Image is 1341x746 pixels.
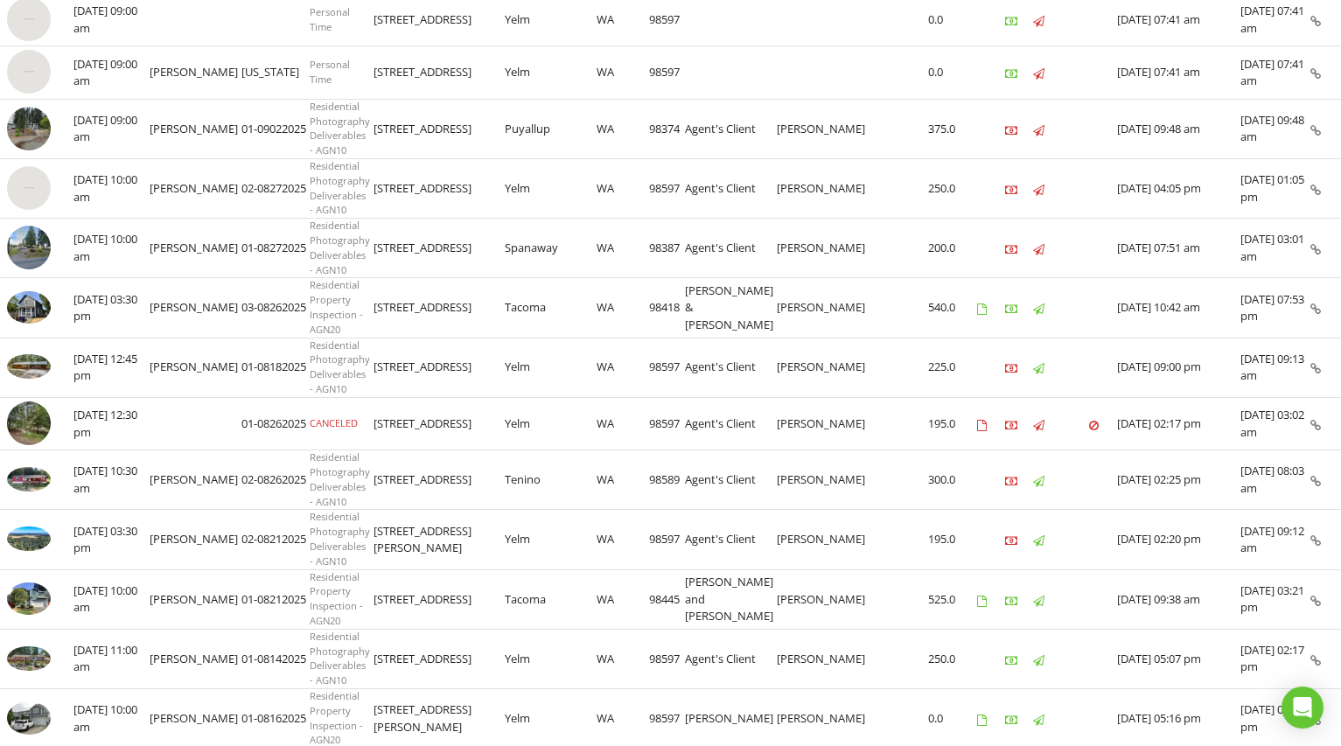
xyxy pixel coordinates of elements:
[1240,219,1310,278] td: [DATE] 03:01 am
[1240,510,1310,569] td: [DATE] 09:12 am
[73,338,150,397] td: [DATE] 12:45 pm
[928,278,977,338] td: 540.0
[505,510,597,569] td: Yelm
[505,46,597,100] td: Yelm
[777,338,869,397] td: [PERSON_NAME]
[649,510,685,569] td: 98597
[649,569,685,629] td: 98445
[597,219,649,278] td: WA
[597,569,649,629] td: WA
[1240,46,1310,100] td: [DATE] 07:41 am
[73,450,150,510] td: [DATE] 10:30 am
[150,510,241,569] td: [PERSON_NAME]
[73,397,150,450] td: [DATE] 12:30 pm
[241,278,310,338] td: 03-08262025
[73,219,150,278] td: [DATE] 10:00 am
[685,219,777,278] td: Agent's Client
[1117,99,1240,158] td: [DATE] 09:48 am
[310,689,363,746] span: Residential Property Inspection - AGN20
[649,629,685,688] td: 98597
[150,569,241,629] td: [PERSON_NAME]
[1117,569,1240,629] td: [DATE] 09:38 am
[7,226,51,269] img: streetview
[310,630,370,687] span: Residential Photography Deliverables - AGN10
[928,569,977,629] td: 525.0
[1282,687,1324,729] div: Open Intercom Messenger
[310,58,350,86] span: Personal Time
[649,338,685,397] td: 98597
[649,278,685,338] td: 98418
[1240,397,1310,450] td: [DATE] 03:02 am
[374,450,505,510] td: [STREET_ADDRESS]
[1240,159,1310,219] td: [DATE] 01:05 pm
[310,450,370,507] span: Residential Photography Deliverables - AGN10
[505,159,597,219] td: Yelm
[597,159,649,219] td: WA
[685,569,777,629] td: [PERSON_NAME] and [PERSON_NAME]
[928,46,977,100] td: 0.0
[7,354,51,379] img: 9219566%2Fcover_photos%2Fsk1UesfhSwjZLBDsyWYu%2Fsmall.jpeg
[777,159,869,219] td: [PERSON_NAME]
[505,338,597,397] td: Yelm
[310,510,370,567] span: Residential Photography Deliverables - AGN10
[777,450,869,510] td: [PERSON_NAME]
[685,159,777,219] td: Agent's Client
[150,278,241,338] td: [PERSON_NAME]
[1117,46,1240,100] td: [DATE] 07:41 am
[649,219,685,278] td: 98387
[150,159,241,219] td: [PERSON_NAME]
[928,338,977,397] td: 225.0
[310,219,370,275] span: Residential Photography Deliverables - AGN10
[777,278,869,338] td: [PERSON_NAME]
[505,629,597,688] td: Yelm
[505,397,597,450] td: Yelm
[374,159,505,219] td: [STREET_ADDRESS]
[777,510,869,569] td: [PERSON_NAME]
[928,219,977,278] td: 200.0
[241,46,310,100] td: [US_STATE]
[241,99,310,158] td: 01-09022025
[310,416,358,429] span: CANCELED
[310,570,363,627] span: Residential Property Inspection - AGN20
[928,629,977,688] td: 250.0
[1117,338,1240,397] td: [DATE] 09:00 pm
[310,100,370,157] span: Residential Photography Deliverables - AGN10
[150,629,241,688] td: [PERSON_NAME]
[1117,629,1240,688] td: [DATE] 05:07 pm
[685,450,777,510] td: Agent's Client
[649,99,685,158] td: 98374
[73,278,150,338] td: [DATE] 03:30 pm
[374,397,505,450] td: [STREET_ADDRESS]
[310,159,370,216] span: Residential Photography Deliverables - AGN10
[1117,278,1240,338] td: [DATE] 10:42 am
[685,338,777,397] td: Agent's Client
[777,397,869,450] td: [PERSON_NAME]
[649,450,685,510] td: 98589
[241,629,310,688] td: 01-08142025
[1117,219,1240,278] td: [DATE] 07:51 am
[374,338,505,397] td: [STREET_ADDRESS]
[928,99,977,158] td: 375.0
[7,166,51,210] img: streetview
[649,397,685,450] td: 98597
[310,278,363,335] span: Residential Property Inspection - AGN20
[928,510,977,569] td: 195.0
[505,278,597,338] td: Tacoma
[374,569,505,629] td: [STREET_ADDRESS]
[505,450,597,510] td: Tenino
[928,450,977,510] td: 300.0
[1240,569,1310,629] td: [DATE] 03:21 pm
[374,46,505,100] td: [STREET_ADDRESS]
[241,397,310,450] td: 01-08262025
[241,510,310,569] td: 02-08212025
[685,629,777,688] td: Agent's Client
[597,46,649,100] td: WA
[1117,397,1240,450] td: [DATE] 02:17 pm
[777,569,869,629] td: [PERSON_NAME]
[7,701,51,735] img: 9294469%2Fcover_photos%2FatSP1nnVB72Adt8YJV1K%2Fsmall.jpg
[73,629,150,688] td: [DATE] 11:00 am
[7,50,51,94] img: streetview
[505,219,597,278] td: Spanaway
[649,159,685,219] td: 98597
[73,159,150,219] td: [DATE] 10:00 am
